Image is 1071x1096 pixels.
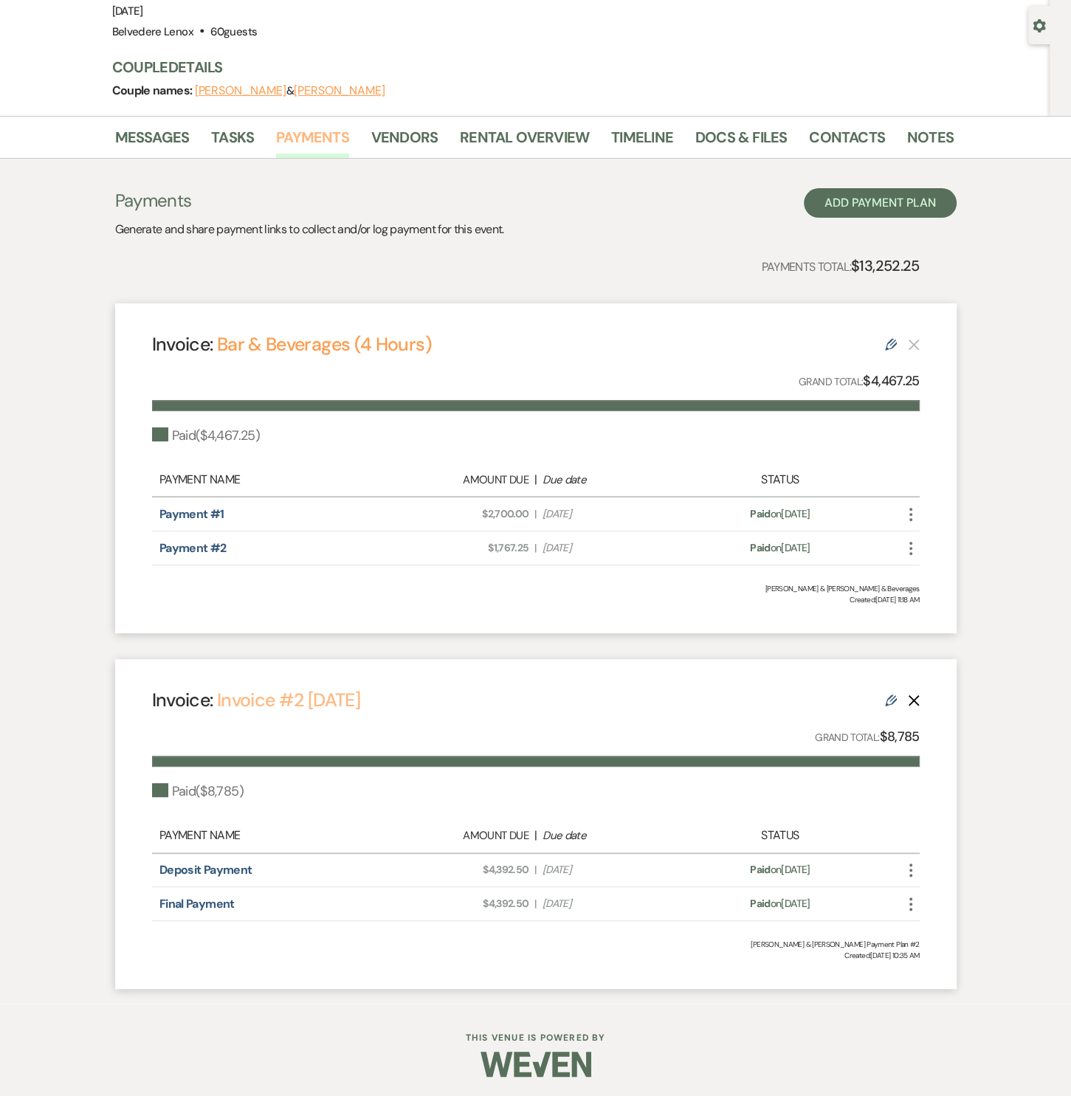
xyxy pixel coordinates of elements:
[112,83,195,98] span: Couple names:
[534,862,536,878] span: |
[686,827,874,844] div: Status
[211,125,254,158] a: Tasks
[152,687,360,713] h4: Invoice:
[393,827,528,844] div: Amount Due
[195,85,286,97] button: [PERSON_NAME]
[686,862,874,878] div: on [DATE]
[761,254,919,278] p: Payments Total:
[217,332,432,356] a: Bar & Beverages (4 Hours)
[294,85,385,97] button: [PERSON_NAME]
[152,594,920,605] span: Created: [DATE] 11:18 AM
[217,688,360,712] a: Invoice #2 [DATE]
[543,506,678,522] span: [DATE]
[460,125,589,158] a: Rental Overview
[534,506,536,522] span: |
[393,540,528,556] span: $1,767.25
[908,338,920,351] button: This payment plan cannot be deleted because it contains links that have been paid through Weven’s...
[152,939,920,950] div: [PERSON_NAME] & [PERSON_NAME] Payment Plan #2
[393,472,528,489] div: Amount Due
[112,57,939,77] h3: Couple Details
[750,897,770,910] span: Paid
[686,506,874,522] div: on [DATE]
[159,862,252,878] a: Deposit Payment
[159,896,235,911] a: Final Payment
[799,370,920,392] p: Grand Total:
[393,862,528,878] span: $4,392.50
[534,896,536,911] span: |
[879,728,919,745] strong: $8,785
[851,256,920,275] strong: $13,252.25
[115,220,504,239] p: Generate and share payment links to collect and/or log payment for this event.
[112,4,143,18] span: [DATE]
[276,125,349,158] a: Payments
[543,472,678,489] div: Due date
[907,125,954,158] a: Notes
[159,540,227,556] a: Payment #2
[686,896,874,911] div: on [DATE]
[371,125,438,158] a: Vendors
[809,125,885,158] a: Contacts
[152,426,260,446] div: Paid ( $4,467.25 )
[152,331,432,357] h4: Invoice:
[686,471,874,489] div: Status
[750,507,770,520] span: Paid
[804,188,957,218] button: Add Payment Plan
[815,726,920,748] p: Grand Total:
[152,782,244,802] div: Paid ( $8,785 )
[152,950,920,961] span: Created: [DATE] 10:35 AM
[393,506,528,522] span: $2,700.00
[159,827,385,844] div: Payment Name
[543,540,678,556] span: [DATE]
[695,125,787,158] a: Docs & Files
[152,583,920,594] div: [PERSON_NAME] & [PERSON_NAME] & Beverages
[1033,18,1046,32] button: Open lead details
[611,125,673,158] a: Timeline
[385,471,686,489] div: |
[543,827,678,844] div: Due date
[115,125,190,158] a: Messages
[543,862,678,878] span: [DATE]
[115,188,504,213] h3: Payments
[385,827,686,844] div: |
[481,1038,591,1090] img: Weven Logo
[159,506,224,522] a: Payment #1
[112,24,193,39] span: Belvedere Lenox
[195,83,385,98] span: &
[750,863,770,876] span: Paid
[686,540,874,556] div: on [DATE]
[750,541,770,554] span: Paid
[393,896,528,911] span: $4,392.50
[534,540,536,556] span: |
[863,372,919,390] strong: $4,467.25
[543,896,678,911] span: [DATE]
[159,471,385,489] div: Payment Name
[210,24,257,39] span: 60 guests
